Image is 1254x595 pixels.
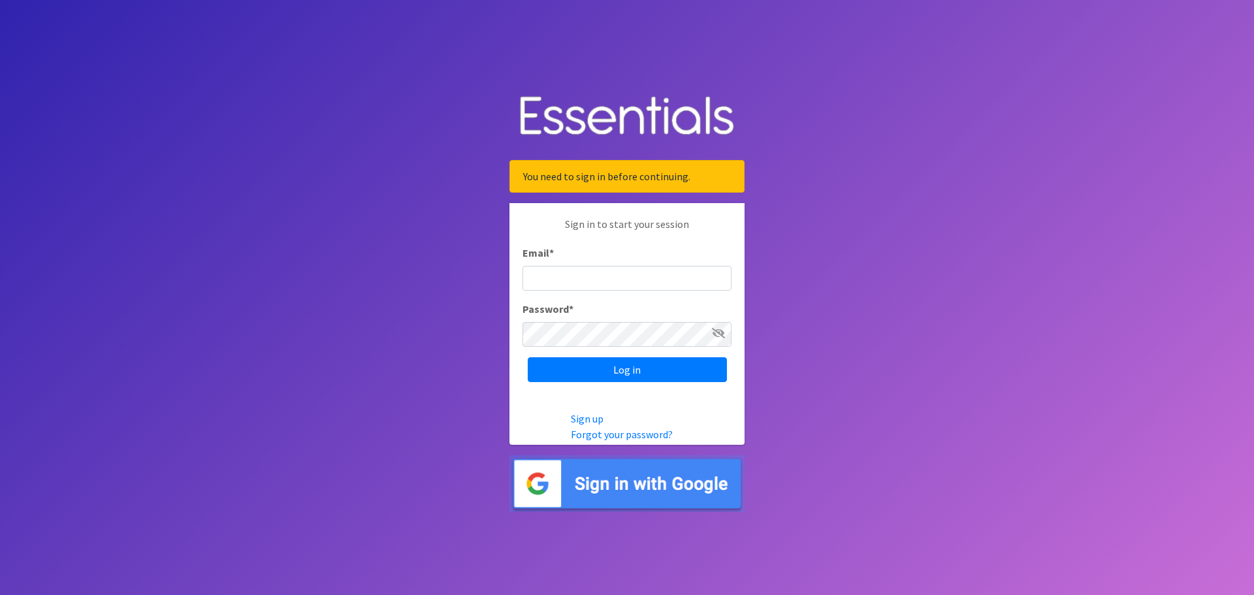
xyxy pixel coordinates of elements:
label: Password [522,301,573,317]
input: Log in [528,357,727,382]
div: You need to sign in before continuing. [509,160,745,193]
a: Sign up [571,412,603,425]
img: Human Essentials [509,83,745,150]
p: Sign in to start your session [522,216,731,245]
img: Sign in with Google [509,455,745,512]
label: Email [522,245,554,261]
abbr: required [549,246,554,259]
a: Forgot your password? [571,428,673,441]
abbr: required [569,302,573,315]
